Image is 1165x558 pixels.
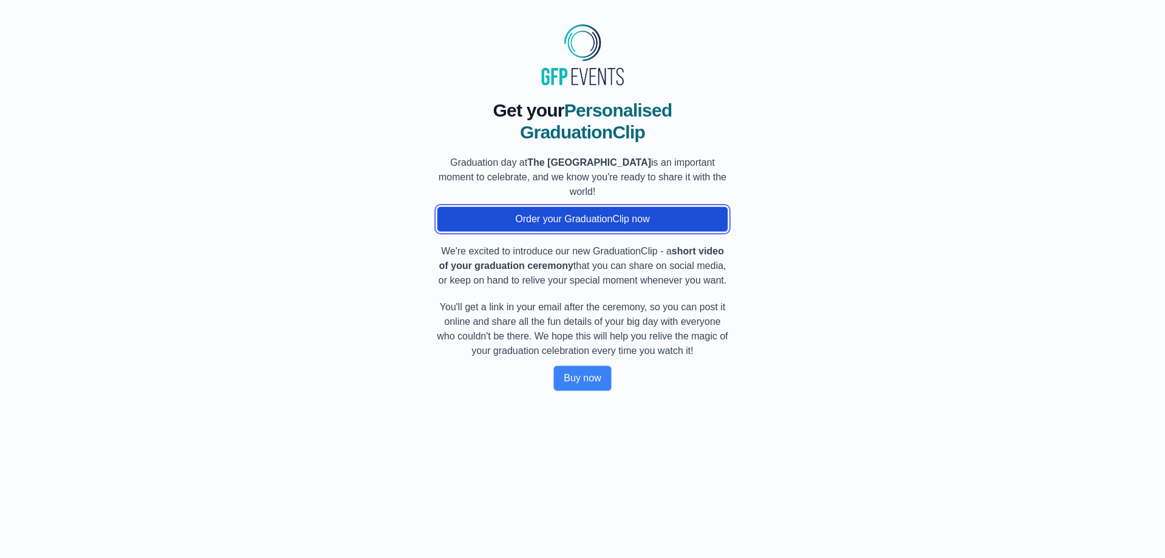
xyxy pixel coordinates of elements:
[437,155,728,199] p: Graduation day at is an important moment to celebrate, and we know you're ready to share it with ...
[437,206,728,232] button: Order your GraduationClip now
[527,157,651,168] b: The [GEOGRAPHIC_DATA]
[537,19,628,90] img: MyGraduationClip
[437,300,728,358] p: You'll get a link in your email after the ceremony, so you can post it online and share all the f...
[493,100,564,120] span: Get your
[553,366,611,391] button: Buy now
[437,244,728,288] p: We're excited to introduce our new GraduationClip - a that you can share on social media, or keep...
[520,100,672,142] span: Personalised GraduationClip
